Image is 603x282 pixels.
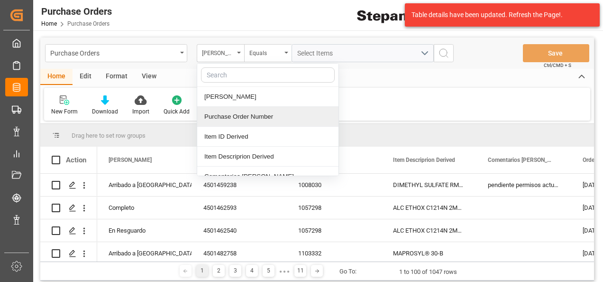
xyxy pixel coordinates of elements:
a: Home [41,20,57,27]
div: 5 [263,265,274,277]
div: Comentarios [PERSON_NAME] [197,167,338,187]
div: ● ● ● [279,268,290,275]
div: 1008030 [287,174,382,196]
div: 3 [229,265,241,277]
div: Purchase Order Number [197,107,338,127]
div: 1057298 [287,197,382,219]
div: Press SPACE to select this row. [40,174,97,197]
div: 4501459238 [192,174,287,196]
button: search button [434,44,454,62]
div: MAPROSYL® 30-B [382,242,476,264]
div: Press SPACE to select this row. [40,219,97,242]
div: Import [132,107,149,116]
div: DIMETHYL SULFATE RM358 BULK [382,174,476,196]
span: Select Items [297,49,338,57]
button: close menu [197,44,244,62]
div: ALC ETHOX C1214N 2MX PF276 BULK [382,219,476,242]
button: open menu [244,44,292,62]
div: Purchase Orders [50,47,177,58]
div: Home [40,69,73,85]
span: [PERSON_NAME] [109,157,152,163]
div: 4501462540 [192,219,287,242]
div: New Form [51,107,78,116]
button: Save [523,44,589,62]
div: 4 [246,265,258,277]
div: Table details have been updated. Refresh the Page!. [411,10,586,20]
span: Ctrl/CMD + S [544,62,571,69]
div: Purchase Orders [41,4,112,19]
span: Comentarios [PERSON_NAME] [488,157,551,163]
div: Completo [109,197,181,219]
div: Equals [249,47,282,57]
div: Download [92,107,118,116]
div: En Resguardo [109,220,181,242]
div: Press SPACE to select this row. [40,197,97,219]
div: Action [66,156,86,164]
button: open menu [45,44,187,62]
button: open menu [292,44,434,62]
div: Arribado a [GEOGRAPHIC_DATA] [109,174,181,196]
div: Press SPACE to select this row. [40,242,97,265]
span: Drag here to set row groups [72,132,146,139]
div: Item ID Derived [197,127,338,147]
div: 1 [196,265,208,277]
div: pendiente permisos actualizados [476,174,571,196]
span: Item Descriprion Derived [393,157,455,163]
div: Arribado a [GEOGRAPHIC_DATA] [109,243,181,264]
input: Search [201,67,335,83]
div: Format [99,69,135,85]
div: 1057298 [287,219,382,242]
div: 11 [294,265,306,277]
div: Quick Add [164,107,190,116]
div: 4501482758 [192,242,287,264]
div: Go To: [339,267,356,276]
div: [PERSON_NAME] [202,47,234,57]
div: 1 to 100 of 1047 rows [399,267,457,277]
div: 2 [213,265,225,277]
div: ALC ETHOX C1214N 2MX PF276 BULK [382,197,476,219]
div: View [135,69,164,85]
div: [PERSON_NAME] [197,87,338,107]
div: Item Descriprion Derived [197,147,338,167]
div: 4501462593 [192,197,287,219]
div: Edit [73,69,99,85]
div: 1103332 [287,242,382,264]
img: Stepan_Company_logo.svg.png_1713531530.png [357,7,426,24]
